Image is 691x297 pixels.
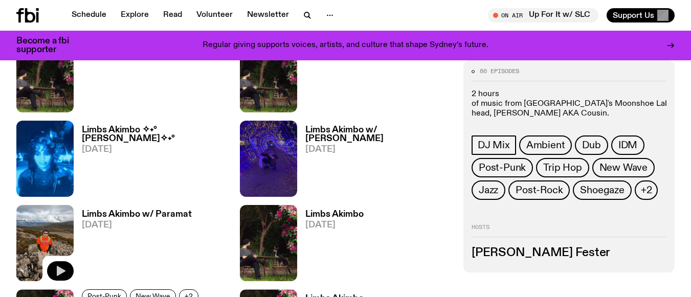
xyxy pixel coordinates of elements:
[508,180,570,200] a: Post-Rock
[82,145,228,154] span: [DATE]
[82,210,192,219] h3: Limbs Akimbo w/ Paramat
[613,11,654,20] span: Support Us
[480,68,519,74] span: 86 episodes
[65,8,113,22] a: Schedule
[573,180,631,200] a: Shoegaze
[519,135,572,155] a: Ambient
[472,158,533,177] a: Post-Punk
[543,162,582,173] span: Trip Hop
[618,140,637,151] span: IDM
[580,185,624,196] span: Shoegaze
[575,135,608,155] a: Dub
[305,126,451,143] h3: Limbs Akimbo w/ [PERSON_NAME]
[74,210,192,281] a: Limbs Akimbo w/ Paramat[DATE]
[599,162,648,173] span: New Wave
[635,180,658,200] button: +2
[297,41,364,112] a: Limbs Akimbo[DATE]
[582,140,600,151] span: Dub
[472,247,666,259] h3: [PERSON_NAME] Fester
[472,89,666,119] p: 2 hours of music from [GEOGRAPHIC_DATA]'s Moonshoe Label head, [PERSON_NAME] AKA Cousin.
[305,221,364,230] span: [DATE]
[472,224,666,237] h2: Hosts
[240,205,297,281] img: Jackson sits at an outdoor table, legs crossed and gazing at a black and brown dog also sitting a...
[592,158,655,177] a: New Wave
[479,185,498,196] span: Jazz
[74,126,228,197] a: Limbs Akimbo ✧˖°[PERSON_NAME]✧˖°[DATE]
[611,135,644,155] a: IDM
[297,210,364,281] a: Limbs Akimbo[DATE]
[478,140,510,151] span: DJ Mix
[297,126,451,197] a: Limbs Akimbo w/ [PERSON_NAME][DATE]
[472,180,505,200] a: Jazz
[305,145,451,154] span: [DATE]
[241,8,295,22] a: Newsletter
[472,135,516,155] a: DJ Mix
[240,36,297,112] img: Jackson sits at an outdoor table, legs crossed and gazing at a black and brown dog also sitting a...
[536,158,589,177] a: Trip Hop
[157,8,188,22] a: Read
[488,8,598,22] button: On AirUp For It w/ SLC
[74,41,140,112] a: Limbs Akimbo[DATE]
[203,41,488,50] p: Regular giving supports voices, artists, and culture that shape Sydney’s future.
[16,36,74,112] img: Jackson sits at an outdoor table, legs crossed and gazing at a black and brown dog also sitting a...
[190,8,239,22] a: Volunteer
[526,140,565,151] span: Ambient
[115,8,155,22] a: Explore
[82,126,228,143] h3: Limbs Akimbo ✧˖°[PERSON_NAME]✧˖°
[82,221,192,230] span: [DATE]
[516,185,563,196] span: Post-Rock
[641,185,652,196] span: +2
[607,8,675,22] button: Support Us
[305,210,364,219] h3: Limbs Akimbo
[479,162,526,173] span: Post-Punk
[16,37,82,54] h3: Become a fbi supporter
